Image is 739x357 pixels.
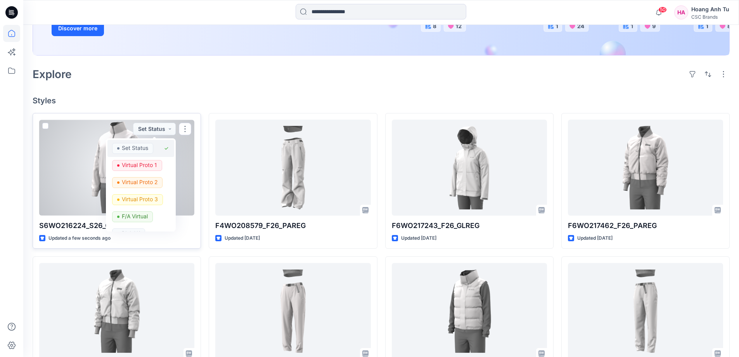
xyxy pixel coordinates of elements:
[577,234,613,242] p: Updated [DATE]
[122,194,158,204] p: Virtual Proto 3
[122,177,157,187] p: Virtual Proto 2
[215,220,370,231] p: F4WO208579_F26_PAREG
[691,14,729,20] div: CSC Brands
[392,220,547,231] p: F6WO217243_F26_GLREG
[39,120,194,216] a: S6WO216224_S26_GLREG
[52,21,104,36] button: Discover more
[122,143,148,153] p: Set Status
[122,160,157,170] p: Virtual Proto 1
[122,211,148,221] p: F/A Virtual
[33,96,730,105] h4: Styles
[225,234,260,242] p: Updated [DATE]
[392,120,547,216] a: F6WO217243_F26_GLREG
[215,120,370,216] a: F4WO208579_F26_PAREG
[52,21,226,36] a: Discover more
[122,228,140,239] p: BLOCK
[674,5,688,19] div: HA
[48,234,111,242] p: Updated a few seconds ago
[401,234,436,242] p: Updated [DATE]
[568,220,723,231] p: F6WO217462_F26_PAREG
[658,7,667,13] span: 50
[39,220,194,231] p: S6WO216224_S26_GLREG
[33,68,72,80] h2: Explore
[568,120,723,216] a: F6WO217462_F26_PAREG
[691,5,729,14] div: Hoang Anh Tu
